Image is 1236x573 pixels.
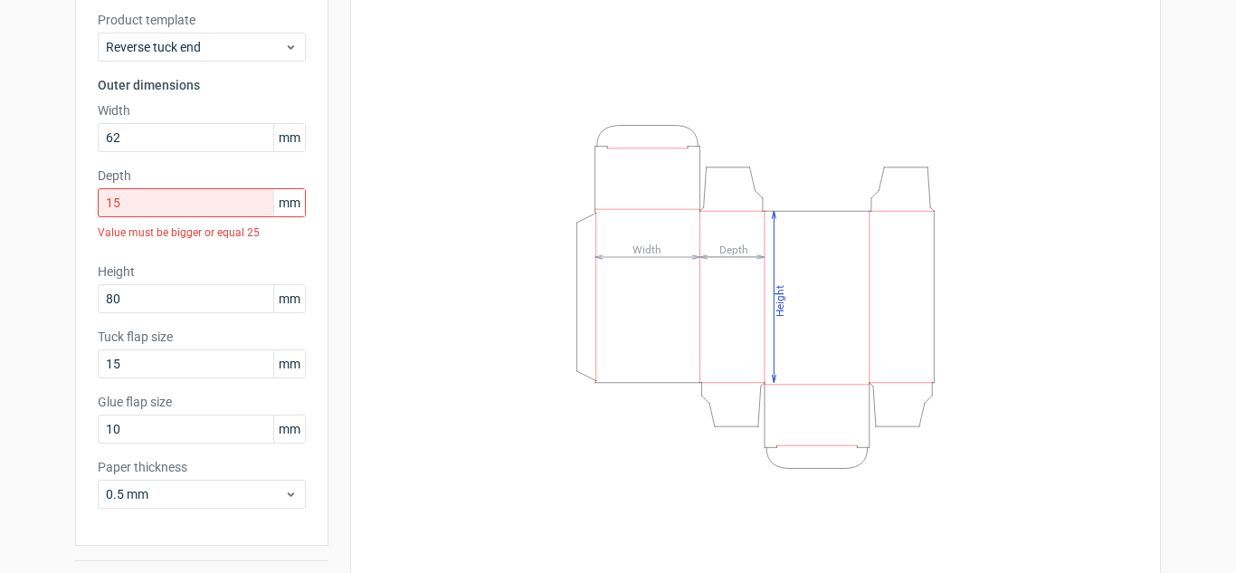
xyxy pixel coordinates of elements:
span: mm [273,124,305,151]
span: Reverse tuck end [106,38,284,56]
label: Width [98,101,306,119]
label: Paper thickness [98,458,306,476]
label: Height [98,263,306,281]
div: Value must be bigger or equal 25 [98,217,306,248]
span: mm [273,415,305,443]
span: mm [273,285,305,312]
tspan: Height [774,284,786,316]
label: Glue flap size [98,393,306,411]
h3: Outer dimensions [98,76,306,94]
span: mm [273,189,305,216]
span: 0.5 mm [106,485,284,503]
label: Product template [98,11,306,29]
tspan: Depth [719,243,748,255]
label: Depth [98,167,306,185]
tspan: Width [632,243,661,255]
label: Tuck flap size [98,328,306,346]
span: mm [273,350,305,377]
